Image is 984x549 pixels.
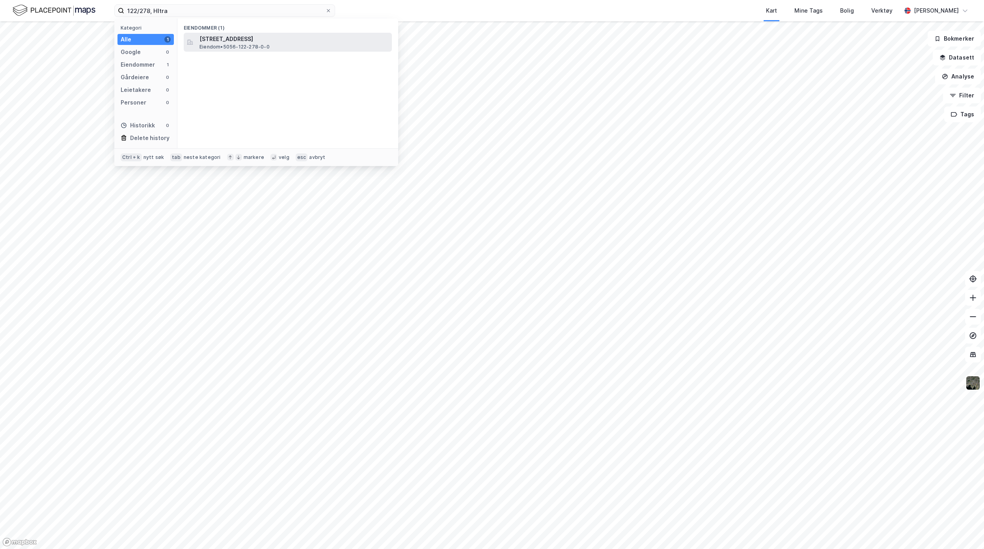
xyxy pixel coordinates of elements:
[130,133,170,143] div: Delete history
[184,154,221,161] div: neste kategori
[170,153,182,161] div: tab
[121,35,131,44] div: Alle
[121,73,149,82] div: Gårdeiere
[121,60,155,69] div: Eiendommer
[914,6,959,15] div: [PERSON_NAME]
[177,19,398,33] div: Eiendommer (1)
[121,85,151,95] div: Leietakere
[121,47,141,57] div: Google
[279,154,289,161] div: velg
[164,62,171,68] div: 1
[121,25,174,31] div: Kategori
[164,49,171,55] div: 0
[199,44,270,50] span: Eiendom • 5056-122-278-0-0
[766,6,777,15] div: Kart
[794,6,823,15] div: Mine Tags
[199,34,389,44] span: [STREET_ADDRESS]
[945,511,984,549] iframe: Chat Widget
[928,31,981,47] button: Bokmerker
[121,98,146,107] div: Personer
[164,36,171,43] div: 1
[121,153,142,161] div: Ctrl + k
[143,154,164,161] div: nytt søk
[965,375,980,390] img: 9k=
[2,538,37,547] a: Mapbox homepage
[840,6,854,15] div: Bolig
[244,154,264,161] div: markere
[164,99,171,106] div: 0
[933,50,981,65] button: Datasett
[935,69,981,84] button: Analyse
[13,4,95,17] img: logo.f888ab2527a4732fd821a326f86c7f29.svg
[164,87,171,93] div: 0
[164,122,171,129] div: 0
[945,511,984,549] div: Kontrollprogram for chat
[309,154,325,161] div: avbryt
[943,88,981,103] button: Filter
[164,74,171,80] div: 0
[124,5,325,17] input: Søk på adresse, matrikkel, gårdeiere, leietakere eller personer
[121,121,155,130] div: Historikk
[296,153,308,161] div: esc
[944,106,981,122] button: Tags
[871,6,893,15] div: Verktøy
